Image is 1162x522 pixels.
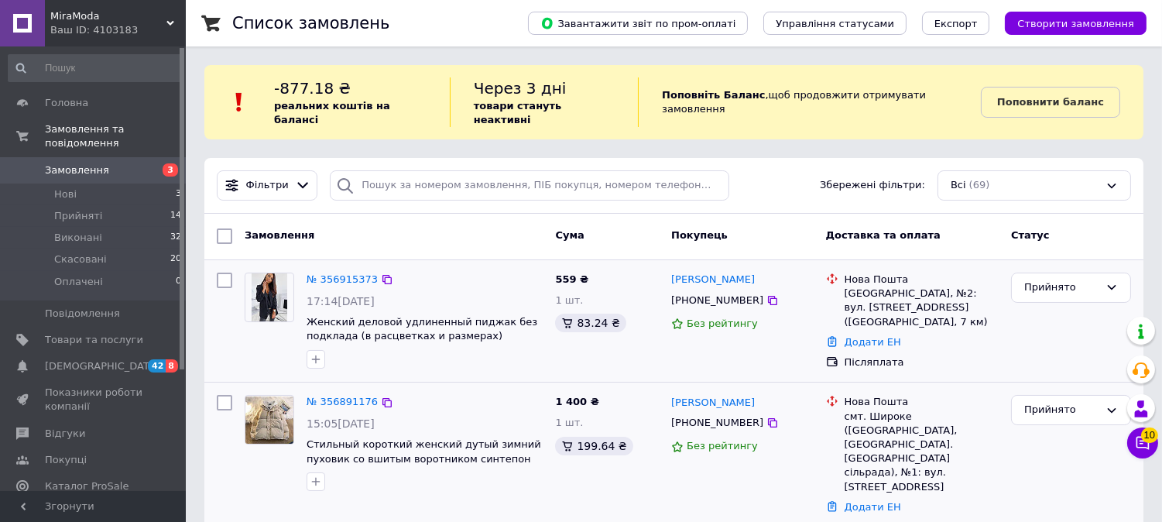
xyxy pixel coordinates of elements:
div: Післяплата [845,355,999,369]
span: 15:05[DATE] [307,417,375,430]
div: Нова Пошта [845,273,999,287]
span: Експорт [934,18,978,29]
span: Завантажити звіт по пром-оплаті [540,16,735,30]
span: 1 шт. [555,417,583,428]
span: 1 400 ₴ [555,396,598,407]
b: Поповнити баланс [997,96,1104,108]
span: 20 [170,252,181,266]
b: Поповніть Баланс [662,89,765,101]
b: товари стануть неактивні [474,100,562,125]
span: 17:14[DATE] [307,295,375,307]
span: 3 [163,163,178,177]
a: Стильный короткий женский дутый зимний пуховик со вшитым воротником синтепон 250 глубокие карманы... [307,438,541,479]
a: [PERSON_NAME] [671,273,755,287]
img: Фото товару [245,397,293,444]
span: Без рейтингу [687,318,758,329]
span: -877.18 ₴ [274,79,351,98]
button: Завантажити звіт по пром-оплаті [528,12,748,35]
span: Без рейтингу [687,440,758,452]
span: [DEMOGRAPHIC_DATA] [45,359,159,373]
span: 0 [176,275,181,289]
h1: Список замовлень [232,14,389,33]
div: 199.64 ₴ [555,437,632,455]
span: Покупці [45,453,87,467]
span: Оплачені [54,275,103,289]
span: Відгуки [45,427,85,441]
span: Каталог ProSale [45,479,129,493]
span: Доставка та оплата [826,229,941,241]
img: :exclamation: [228,91,251,114]
span: 32 [170,231,181,245]
a: Женский деловой удлиненный пиджак без подклада (в расцветках и размерах) [307,316,537,342]
a: Фото товару [245,395,294,445]
a: № 356915373 [307,273,378,285]
span: Управління статусами [776,18,894,29]
span: Повідомлення [45,307,120,321]
a: Додати ЕН [845,336,901,348]
span: Замовлення [245,229,314,241]
button: Чат з покупцем10 [1127,428,1158,458]
span: Замовлення [45,163,109,177]
a: [PERSON_NAME] [671,396,755,410]
div: [GEOGRAPHIC_DATA], №2: вул. [STREET_ADDRESS] ([GEOGRAPHIC_DATA], 7 км) [845,287,999,329]
span: Збережені фільтри: [820,178,925,193]
span: Товари та послуги [45,333,143,347]
span: 42 [148,359,166,373]
b: реальних коштів на балансі [274,100,390,125]
span: Покупець [671,229,728,241]
span: Головна [45,96,88,110]
input: Пошук за номером замовлення, ПІБ покупця, номером телефону, Email, номером накладної [330,170,729,201]
div: смт. Широке ([GEOGRAPHIC_DATA], [GEOGRAPHIC_DATA]. [GEOGRAPHIC_DATA] сільрада), №1: вул. [STREET_... [845,410,999,494]
span: Показники роботи компанії [45,386,143,414]
a: Додати ЕН [845,501,901,513]
span: Cума [555,229,584,241]
div: Ваш ID: 4103183 [50,23,186,37]
button: Експорт [922,12,990,35]
div: [PHONE_NUMBER] [668,290,766,311]
span: 8 [166,359,178,373]
input: Пошук [8,54,183,82]
div: Прийнято [1024,280,1099,296]
button: Створити замовлення [1005,12,1147,35]
a: Поповнити баланс [981,87,1120,118]
span: 14 [170,209,181,223]
span: Статус [1011,229,1050,241]
img: Фото товару [252,273,288,321]
span: Замовлення та повідомлення [45,122,186,150]
div: [PHONE_NUMBER] [668,413,766,433]
span: 559 ₴ [555,273,588,285]
span: Скасовані [54,252,107,266]
div: 83.24 ₴ [555,314,626,332]
span: MiraModa [50,9,166,23]
span: Через 3 дні [474,79,567,98]
span: Прийняті [54,209,102,223]
span: Фільтри [246,178,289,193]
span: 1 шт. [555,294,583,306]
button: Управління статусами [763,12,907,35]
a: Фото товару [245,273,294,322]
span: Нові [54,187,77,201]
span: (69) [969,179,990,191]
span: Створити замовлення [1017,18,1134,29]
div: Нова Пошта [845,395,999,409]
a: № 356891176 [307,396,378,407]
div: , щоб продовжити отримувати замовлення [638,77,981,127]
span: Виконані [54,231,102,245]
div: Прийнято [1024,402,1099,418]
a: Створити замовлення [989,17,1147,29]
span: 3 [176,187,181,201]
span: Всі [951,178,966,193]
span: 10 [1141,428,1158,443]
